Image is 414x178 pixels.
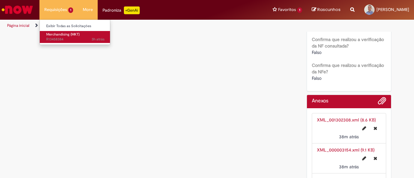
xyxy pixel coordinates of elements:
a: Exibir Todas as Solicitações [40,23,111,30]
time: 28/08/2025 16:54:47 [339,164,359,170]
a: XML_001302308.xml (8.6 KB) [317,117,376,123]
span: 38m atrás [339,134,359,140]
button: Editar nome de arquivo XML_001302308.xml [358,123,370,133]
span: [PERSON_NAME] [376,7,409,12]
span: Falso [312,49,321,55]
span: R13458384 [46,37,104,42]
time: 28/08/2025 14:49:11 [92,37,104,42]
b: Confirma que realizou a verificação da NF consultada? [312,37,384,49]
button: Excluir XML_001302308.xml [370,123,381,133]
div: Padroniza [103,6,140,14]
span: Rascunhos [317,6,341,13]
a: Página inicial [7,23,29,28]
time: 28/08/2025 16:54:48 [339,134,359,140]
button: Editar nome de arquivo XML_000003154.xml [358,153,370,163]
a: XML_000003154.xml (9.1 KB) [317,147,375,153]
span: More [83,6,93,13]
a: Rascunhos [312,7,341,13]
span: Falso [312,75,321,81]
span: 38m atrás [339,164,359,170]
p: +GenAi [124,6,140,14]
ul: Requisições [39,19,110,45]
ul: Trilhas de página [5,20,271,32]
a: Aberto R13458384 : Merchandising (MKT) [40,31,111,43]
h2: Anexos [312,98,328,104]
span: 1 [297,7,302,13]
button: Adicionar anexos [378,97,386,108]
span: Requisições [44,6,67,13]
b: Confirma que realizou a verificação da NFe? [312,62,384,75]
button: Excluir XML_000003154.xml [370,153,381,163]
span: 3h atrás [92,37,104,42]
span: Merchandising (MKT) [46,32,80,37]
span: 1 [68,7,73,13]
img: ServiceNow [1,3,34,16]
span: Favoritos [278,6,296,13]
